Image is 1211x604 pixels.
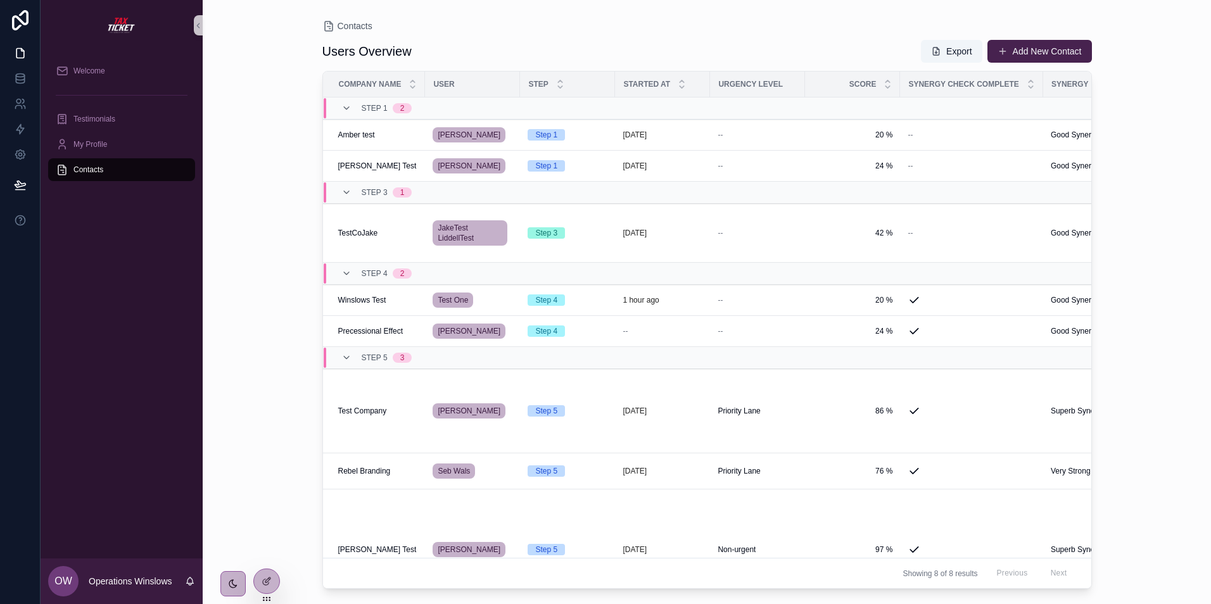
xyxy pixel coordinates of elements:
a: Step 1 [528,160,607,172]
a: Test Company [338,406,418,416]
a: -- [718,161,797,171]
span: My Profile [73,139,107,149]
span: -- [718,161,723,171]
button: Export [921,40,982,63]
a: Good Synergy [1051,228,1131,238]
a: [DATE] [623,161,702,171]
span: Step 4 [362,268,388,279]
a: Good Synergy [1051,161,1131,171]
div: 2 [400,103,405,113]
div: 3 [400,353,405,363]
a: Testimonials [48,108,195,130]
a: JakeTest LiddellTest [433,218,512,248]
span: [PERSON_NAME] [438,130,500,140]
span: Good Synergy [1051,228,1100,238]
a: Priority Lane [718,466,797,476]
span: [PERSON_NAME] [438,161,500,171]
button: Add New Contact [987,40,1092,63]
a: [PERSON_NAME] [433,324,505,339]
a: Step 5 [528,405,607,417]
span: [PERSON_NAME] Test [338,161,417,171]
a: [DATE] [623,406,702,416]
a: Step 5 [528,544,607,555]
a: [DATE] [623,466,702,476]
a: 20 % [813,295,892,305]
p: 1 hour ago [623,295,659,305]
div: Step 5 [535,544,557,555]
a: Superb Synergy [1051,406,1131,416]
a: 1 hour ago [623,295,702,305]
div: Step 5 [535,465,557,477]
span: -- [623,326,628,336]
span: Good Synergy [1051,130,1100,140]
span: -- [718,295,723,305]
span: Very Strong Synergy [1051,466,1120,476]
span: -- [718,326,723,336]
span: Non-urgent [718,544,756,555]
span: -- [908,228,913,238]
span: -- [908,161,913,171]
span: OW [54,574,72,589]
a: Step 3 [528,227,607,239]
a: TestCoJake [338,228,418,238]
span: Score [849,79,877,89]
a: -- [718,326,797,336]
span: [PERSON_NAME] [438,544,500,555]
a: 24 % [813,161,892,171]
div: scrollable content [41,51,203,198]
span: Urgency Level [718,79,783,89]
div: Step 3 [535,227,557,239]
a: [PERSON_NAME] [433,403,505,418]
span: Step [528,79,548,89]
span: Synergy [1051,79,1089,89]
span: Synergy Check Complete [908,79,1018,89]
div: Step 1 [535,129,557,141]
a: [PERSON_NAME] [433,321,512,341]
h1: Users Overview [322,42,412,60]
a: [PERSON_NAME] [433,127,505,142]
span: Showing 8 of 8 results [903,569,977,579]
a: Good Synergy [1051,295,1131,305]
span: [PERSON_NAME] [438,326,500,336]
span: Superb Synergy [1051,544,1105,555]
a: -- [718,130,797,140]
span: User [433,79,454,89]
a: [PERSON_NAME] [433,542,505,557]
span: Company Name [339,79,402,89]
a: [PERSON_NAME] Test [338,161,418,171]
span: Testimonials [73,114,115,124]
a: Good Synergy [1051,326,1131,336]
p: [DATE] [623,161,647,171]
a: Welcome [48,60,195,82]
a: [PERSON_NAME] [433,158,505,173]
span: JakeTest LiddellTest [438,223,502,243]
span: 20 % [813,130,892,140]
a: Contacts [322,20,372,32]
a: JakeTest LiddellTest [433,220,507,246]
div: Step 5 [535,405,557,417]
span: Step 1 [362,103,388,113]
a: Test One [433,293,473,308]
span: Priority Lane [718,406,760,416]
div: 1 [400,187,405,198]
span: -- [908,130,913,140]
span: Test Company [338,406,387,416]
span: Rebel Branding [338,466,391,476]
a: [DATE] [623,228,702,238]
a: 86 % [813,406,892,416]
div: Step 4 [535,325,557,337]
a: Very Strong Synergy [1051,466,1131,476]
a: [PERSON_NAME] [433,125,512,145]
span: [PERSON_NAME] Test [338,544,417,555]
span: Welcome [73,66,105,76]
a: -- [623,326,702,336]
span: Contacts [338,20,372,32]
a: Good Synergy [1051,130,1131,140]
a: Contacts [48,158,195,181]
a: -- [908,161,1035,171]
p: [DATE] [623,544,647,555]
a: 42 % [813,228,892,238]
